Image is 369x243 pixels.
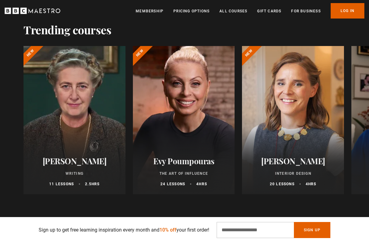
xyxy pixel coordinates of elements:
p: 4 [306,181,316,187]
button: Sign Up [294,222,330,238]
abbr: hrs [308,182,316,186]
p: 2.5 [85,181,100,187]
p: 4 [196,181,207,187]
abbr: hrs [91,182,100,186]
a: All Courses [219,8,247,14]
p: 20 lessons [270,181,295,187]
a: Gift Cards [257,8,281,14]
a: Membership [136,8,163,14]
a: For business [291,8,320,14]
a: [PERSON_NAME] Interior Design 20 lessons 4hrs New [242,46,344,194]
p: 24 lessons [160,181,185,187]
a: Evy Poumpouras The Art of Influence 24 lessons 4hrs New [133,46,235,194]
h2: [PERSON_NAME] [249,156,337,166]
p: 11 lessons [49,181,74,187]
svg: BBC Maestro [5,6,60,15]
h2: Evy Poumpouras [140,156,227,166]
p: The Art of Influence [140,171,227,176]
span: 10% off [159,227,176,233]
p: Writing [31,171,118,176]
p: Interior Design [249,171,337,176]
abbr: hrs [199,182,207,186]
p: Sign up to get free learning inspiration every month and your first order! [39,226,209,234]
h2: Trending courses [23,23,111,36]
nav: Primary [136,3,364,19]
a: [PERSON_NAME] Writing 11 lessons 2.5hrs New [23,46,125,194]
h2: [PERSON_NAME] [31,156,118,166]
a: Log In [331,3,364,19]
a: Pricing Options [173,8,210,14]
